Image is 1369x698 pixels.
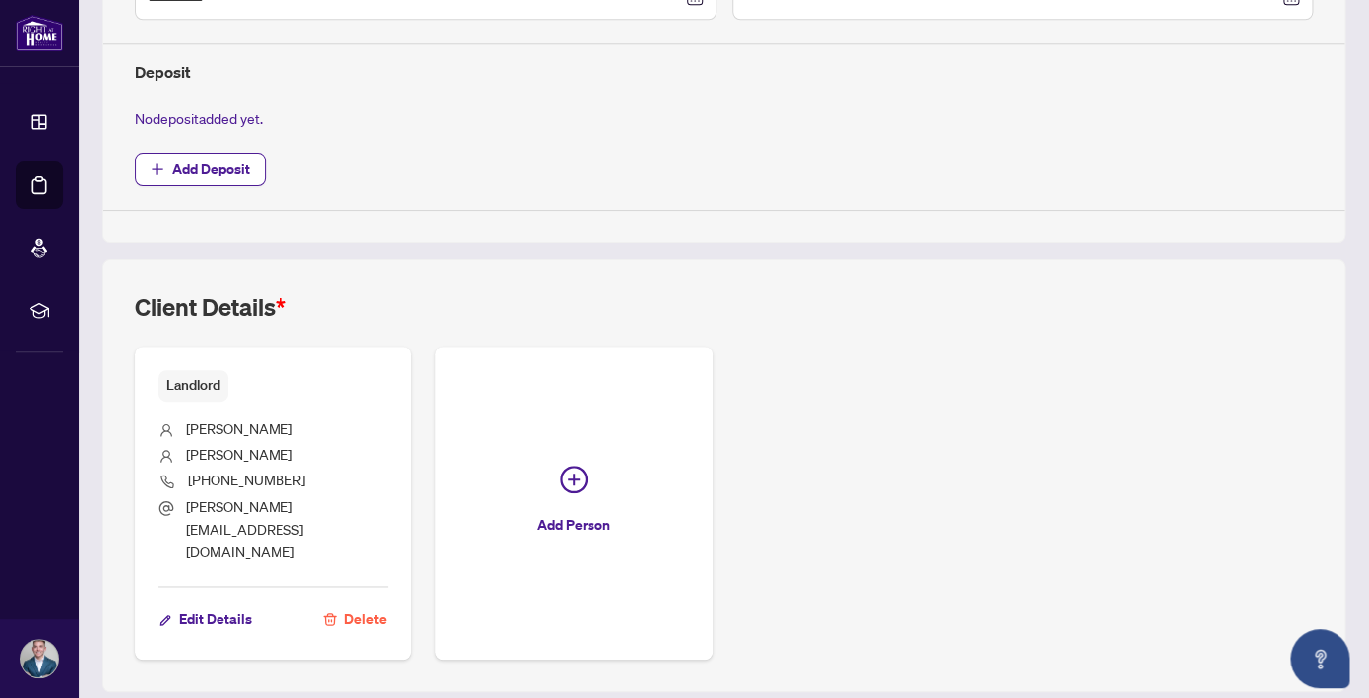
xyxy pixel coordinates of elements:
button: Add Person [435,347,712,660]
h2: Client Details [135,291,286,323]
span: Delete [344,603,387,635]
span: plus-circle [560,466,588,493]
span: [PERSON_NAME] [186,419,292,437]
h4: Deposit [135,60,1313,84]
span: Add Deposit [172,154,250,185]
button: Open asap [1290,629,1349,688]
span: Edit Details [179,603,252,635]
span: [PHONE_NUMBER] [188,471,305,488]
img: Profile Icon [21,640,58,677]
span: No deposit added yet. [135,109,263,127]
span: Add Person [537,509,610,540]
span: Landlord [158,370,228,401]
button: Edit Details [158,603,253,636]
span: [PERSON_NAME] [186,445,292,463]
button: Delete [322,603,388,636]
img: logo [16,15,63,51]
span: plus [151,162,164,176]
button: Add Deposit [135,153,266,186]
span: [PERSON_NAME][EMAIL_ADDRESS][DOMAIN_NAME] [186,497,303,561]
